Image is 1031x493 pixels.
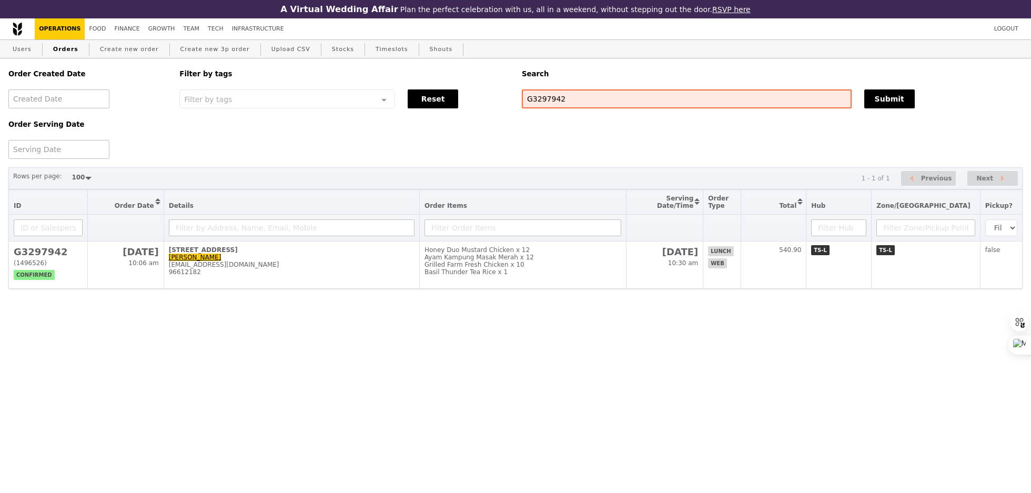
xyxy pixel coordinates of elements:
[14,259,83,267] div: (1496526)
[35,18,85,39] a: Operations
[712,5,751,14] a: RSVP here
[169,268,415,276] div: 96612182
[811,245,830,255] span: TS-L
[110,18,144,39] a: Finance
[876,202,971,209] span: Zone/[GEOGRAPHIC_DATA]
[228,18,288,39] a: Infrastructure
[876,219,975,236] input: Filter Zone/Pickup Point
[424,246,621,254] div: Honey Duo Mustard Chicken x 12
[8,70,167,78] h5: Order Created Date
[13,171,62,182] label: Rows per page:
[408,89,458,108] button: Reset
[522,89,852,108] input: Search any field
[213,4,818,14] div: Plan the perfect celebration with us, all in a weekend, without stepping out the door.
[811,219,866,236] input: Filter Hub
[631,246,698,257] h2: [DATE]
[8,89,109,108] input: Created Date
[424,268,621,276] div: Basil Thunder Tea Rice x 1
[204,18,228,39] a: Tech
[424,261,621,268] div: Grilled Farm Fresh Chicken x 10
[985,202,1013,209] span: Pickup?
[708,195,729,209] span: Order Type
[280,4,398,14] h3: A Virtual Wedding Affair
[861,175,890,182] div: 1 - 1 of 1
[169,219,415,236] input: Filter by Address, Name, Email, Mobile
[967,171,1018,186] button: Next
[13,22,22,36] img: Grain logo
[864,89,915,108] button: Submit
[96,40,163,59] a: Create new order
[267,40,315,59] a: Upload CSV
[426,40,457,59] a: Shouts
[876,245,895,255] span: TS-L
[424,202,467,209] span: Order Items
[49,40,83,59] a: Orders
[328,40,358,59] a: Stocks
[976,172,993,185] span: Next
[184,94,232,104] span: Filter by tags
[811,202,825,209] span: Hub
[424,219,621,236] input: Filter Order Items
[93,246,159,257] h2: [DATE]
[985,246,1000,254] span: false
[424,254,621,261] div: Ayam Kampung Masak Merah x 12
[708,258,726,268] span: web
[176,40,254,59] a: Create new 3p order
[668,259,698,267] span: 10:30 am
[921,172,952,185] span: Previous
[169,202,194,209] span: Details
[179,18,204,39] a: Team
[990,18,1023,39] a: Logout
[14,246,83,257] h2: G3297942
[169,254,221,261] a: [PERSON_NAME]
[85,18,110,39] a: Food
[144,18,179,39] a: Growth
[522,70,1023,78] h5: Search
[371,40,412,59] a: Timeslots
[169,261,415,268] div: [EMAIL_ADDRESS][DOMAIN_NAME]
[779,246,801,254] span: 540.90
[14,202,21,209] span: ID
[179,70,509,78] h5: Filter by tags
[14,219,83,236] input: ID or Salesperson name
[8,40,36,59] a: Users
[169,246,415,254] div: [STREET_ADDRESS]
[8,120,167,128] h5: Order Serving Date
[708,246,733,256] span: lunch
[128,259,158,267] span: 10:06 am
[14,270,55,280] span: confirmed
[8,140,109,159] input: Serving Date
[901,171,956,186] button: Previous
